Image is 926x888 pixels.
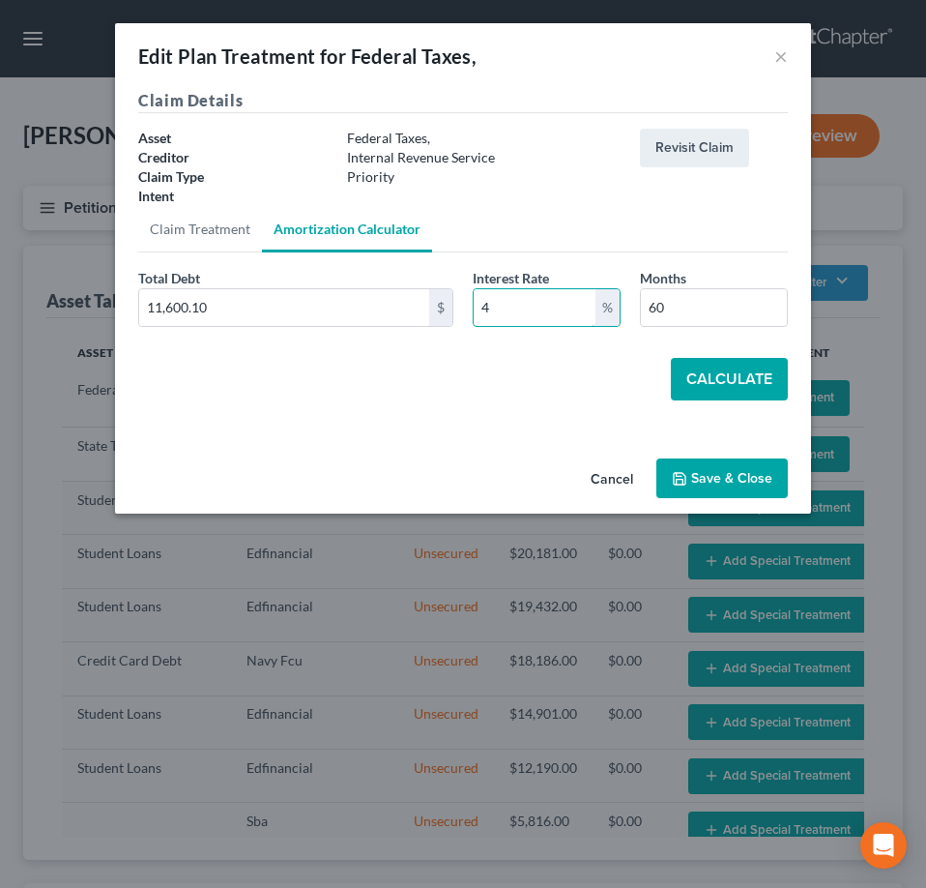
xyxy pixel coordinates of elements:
[595,289,620,326] div: %
[129,148,337,167] div: Creditor
[337,129,630,148] div: Federal Taxes,
[129,129,337,148] div: Asset
[774,44,788,68] button: ×
[641,289,787,326] input: 60
[656,459,788,499] button: Save & Close
[129,167,337,187] div: Claim Type
[337,167,630,187] div: Priority
[640,129,749,167] button: Revisit Claim
[860,822,907,869] div: Open Intercom Messenger
[138,206,262,252] a: Claim Treatment
[640,268,686,288] label: Months
[429,289,452,326] div: $
[671,358,788,400] button: Calculate
[138,268,200,288] label: Total Debt
[129,187,337,206] div: Intent
[138,43,477,70] div: Edit Plan Treatment for Federal Taxes,
[474,289,595,326] input: 5
[337,148,630,167] div: Internal Revenue Service
[138,89,788,113] h5: Claim Details
[262,206,432,252] a: Amortization Calculator
[473,268,549,288] label: Interest Rate
[575,460,649,499] button: Cancel
[139,289,429,326] input: 10,000.00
